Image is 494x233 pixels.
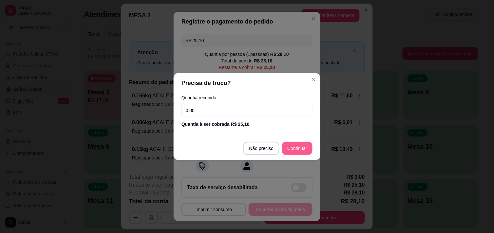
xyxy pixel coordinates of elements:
header: Precisa de troco? [174,73,320,93]
button: Close [309,75,319,85]
div: Quantia à ser cobrada R$ 25,10 [181,121,313,127]
button: Não preciso [243,142,280,155]
label: Quantia recebida [181,95,313,100]
button: Continuar [282,142,313,155]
